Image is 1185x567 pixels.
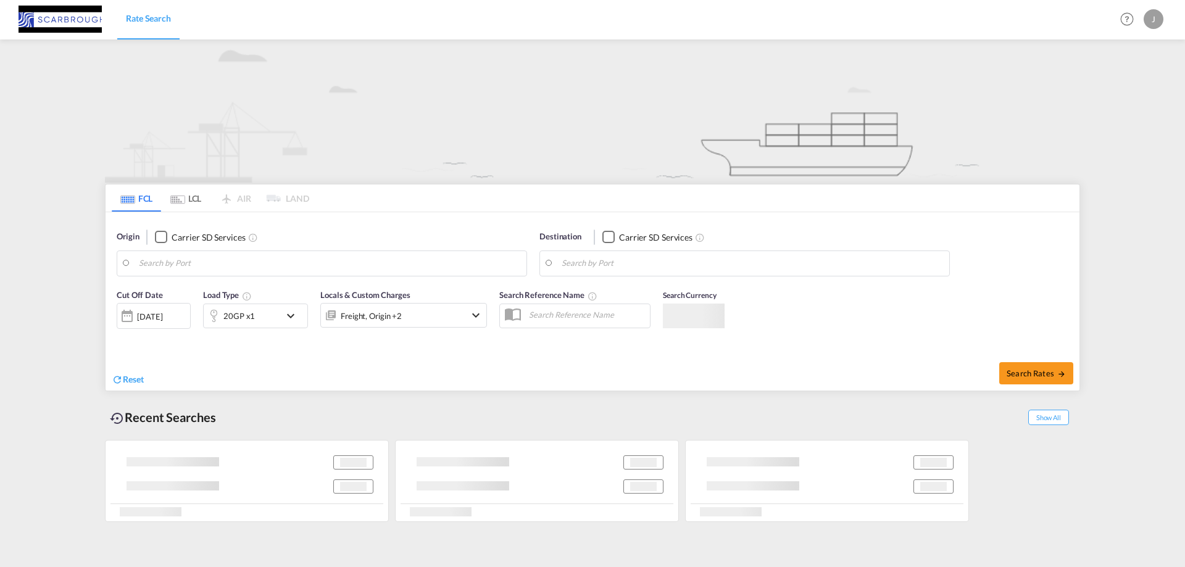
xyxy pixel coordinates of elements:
[117,231,139,243] span: Origin
[320,303,487,328] div: Freight Origin Destination Dock Stuffingicon-chevron-down
[203,290,252,300] span: Load Type
[602,231,692,244] md-checkbox: Checkbox No Ink
[117,290,163,300] span: Cut Off Date
[139,254,520,273] input: Search by Port
[126,13,171,23] span: Rate Search
[1028,410,1069,425] span: Show All
[562,254,943,273] input: Search by Port
[112,373,144,387] div: icon-refreshReset
[341,307,402,325] div: Freight Origin Destination Dock Stuffing
[283,308,304,323] md-icon: icon-chevron-down
[123,374,144,384] span: Reset
[105,39,1080,183] img: new-FCL.png
[161,184,210,212] md-tab-item: LCL
[112,184,309,212] md-pagination-wrapper: Use the left and right arrow keys to navigate between tabs
[117,328,126,344] md-datepicker: Select
[110,411,125,426] md-icon: icon-backup-restore
[523,305,650,324] input: Search Reference Name
[695,233,705,242] md-icon: Unchecked: Search for CY (Container Yard) services for all selected carriers.Checked : Search for...
[105,404,221,431] div: Recent Searches
[619,231,692,244] div: Carrier SD Services
[1007,368,1066,378] span: Search Rates
[203,304,308,328] div: 20GP x1icon-chevron-down
[1057,370,1066,378] md-icon: icon-arrow-right
[1116,9,1144,31] div: Help
[117,303,191,329] div: [DATE]
[999,362,1073,384] button: Search Ratesicon-arrow-right
[242,291,252,301] md-icon: Select multiple loads to view rates
[172,231,245,244] div: Carrier SD Services
[155,231,245,244] md-checkbox: Checkbox No Ink
[539,231,581,243] span: Destination
[112,184,161,212] md-tab-item: FCL
[19,6,102,33] img: 0d37db508e1711f0ac6a65b63199bd14.jpg
[248,233,258,242] md-icon: Unchecked: Search for CY (Container Yard) services for all selected carriers.Checked : Search for...
[663,291,717,300] span: Search Currency
[1144,9,1163,29] div: J
[1116,9,1137,30] span: Help
[499,290,597,300] span: Search Reference Name
[106,212,1079,391] div: Origin Checkbox No InkUnchecked: Search for CY (Container Yard) services for all selected carrier...
[320,290,410,300] span: Locals & Custom Charges
[468,308,483,323] md-icon: icon-chevron-down
[223,307,255,325] div: 20GP x1
[112,374,123,385] md-icon: icon-refresh
[588,291,597,301] md-icon: Your search will be saved by the below given name
[137,311,162,322] div: [DATE]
